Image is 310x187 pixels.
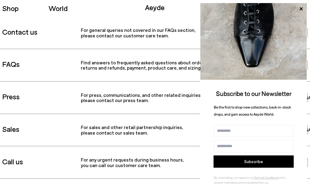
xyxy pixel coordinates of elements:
[246,93,308,102] a: press@aeyde.com
[200,3,307,80] img: ca3f721fb6ff708a270709c41d776025.jpg
[81,27,230,38] p: For general queries not covered in our FAQs section, please contact our customer care team.
[246,126,308,134] a: sales@aeyde.com
[214,105,291,116] span: Be the first to shop new collections, back-in-stock drops, and gain access to Aeyde World.
[145,3,165,12] a: Aeyde
[254,176,278,179] a: Terms & Conditions
[49,5,68,12] a: World
[81,92,230,103] p: For press, communications, and other related inquiries, please contact our press team.
[2,5,19,12] a: Shop
[81,60,230,71] p: Find answers to frequently asked questions about orders, returns and refunds, payment, product ca...
[81,124,230,135] p: For sales and other retail partnership inquiries, please contact our sales team.
[214,176,254,179] span: By subscribing, you agree to our
[216,90,292,97] span: Subscribe to our Newsletter
[214,155,294,168] button: Subscribe
[81,157,230,168] p: For any urgent requests during business hours, you can call our customer care team.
